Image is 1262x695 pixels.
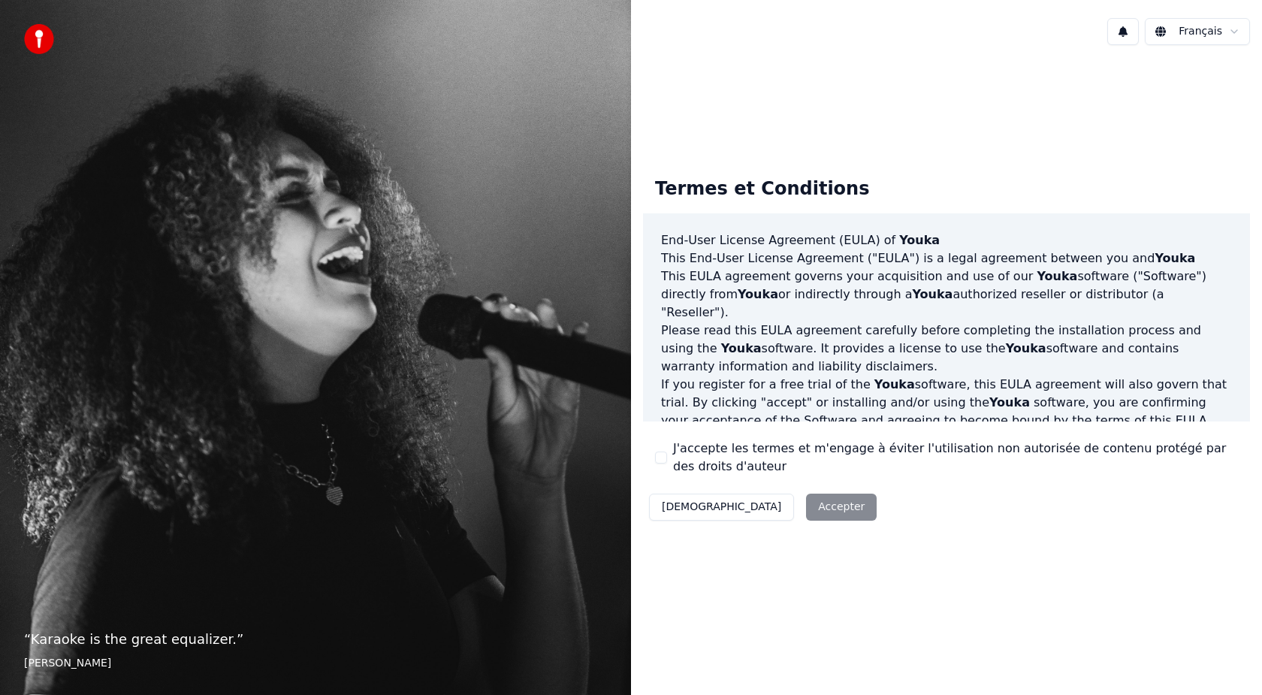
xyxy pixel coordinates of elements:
[912,287,953,301] span: Youka
[661,322,1232,376] p: Please read this EULA agreement carefully before completing the installation process and using th...
[1006,341,1046,355] span: Youka
[1155,251,1195,265] span: Youka
[24,629,607,650] p: “ Karaoke is the great equalizer. ”
[661,376,1232,448] p: If you register for a free trial of the software, this EULA agreement will also govern that trial...
[24,656,607,671] footer: [PERSON_NAME]
[738,287,778,301] span: Youka
[643,165,881,213] div: Termes et Conditions
[661,267,1232,322] p: This EULA agreement governs your acquisition and use of our software ("Software") directly from o...
[899,233,940,247] span: Youka
[1037,269,1077,283] span: Youka
[661,249,1232,267] p: This End-User License Agreement ("EULA") is a legal agreement between you and
[661,231,1232,249] h3: End-User License Agreement (EULA) of
[24,24,54,54] img: youka
[721,341,762,355] span: Youka
[673,440,1238,476] label: J'accepte les termes et m'engage à éviter l'utilisation non autorisée de contenu protégé par des ...
[649,494,794,521] button: [DEMOGRAPHIC_DATA]
[989,395,1030,409] span: Youka
[874,377,915,391] span: Youka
